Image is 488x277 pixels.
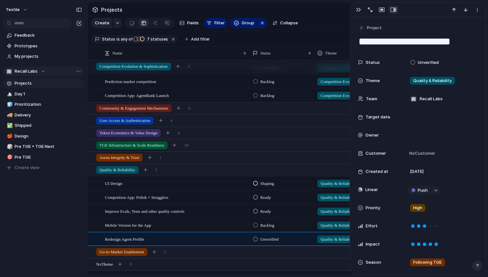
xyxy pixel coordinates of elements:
[260,236,278,243] span: Unverified
[366,168,388,175] span: Created at
[413,205,422,211] span: High
[105,91,169,99] span: Competition App: AgentRank Launch
[15,101,82,108] span: Prioritization
[3,78,84,88] a: Projects
[15,91,82,97] span: Day 1
[105,78,156,85] span: Prediction market competition
[177,18,201,28] button: Fields
[3,142,84,151] a: 🎲Pre TGE + TGE Next
[3,163,84,173] button: Create view
[133,36,169,43] button: 7 statuses
[170,117,173,124] span: 4
[99,249,144,255] span: Go-to-Market Enablement
[96,261,113,268] span: No Theme
[100,4,124,16] span: Projects
[15,43,82,49] span: Prototypes
[15,80,82,87] span: Projects
[3,100,84,109] a: 🧊Prioritization
[260,78,274,85] span: Backlog
[99,154,139,161] span: Arena Integrity & Trust
[3,30,84,40] a: Feedback
[418,59,439,66] span: Unverified
[407,150,435,157] span: No Customer
[365,132,379,138] span: Owner
[366,205,380,211] span: Priority
[321,92,373,99] span: Competition Evolution & Sophistication
[15,112,82,118] span: Delivery
[145,36,168,42] span: statuses
[321,222,357,229] span: Quality & Reliability
[7,111,11,119] div: 🚚
[6,122,12,129] button: ✅
[270,18,301,28] button: Collapse
[99,167,135,173] span: Quality & Reliability
[105,207,184,215] span: Improve Evals, Tests and other quality controls
[366,150,386,157] span: Customer
[366,59,380,66] span: Status
[418,187,428,194] span: Push
[15,122,82,129] span: Shipped
[407,186,431,195] button: Push
[181,35,214,44] button: Add filter
[188,105,191,112] span: 6
[15,154,82,161] span: Pre TGE
[112,50,122,56] span: Name
[260,180,274,187] span: Shaping
[413,78,452,84] span: Quality & Reliability
[188,63,190,70] span: 5
[99,63,168,70] span: Competition Evolution & Sophistication
[6,101,12,108] button: 🧊
[321,180,357,187] span: Quality & Reliability
[260,222,274,229] span: Backlog
[99,142,164,149] span: TGE Infrastructure & Scale Readiness
[105,179,122,187] span: UI Design
[260,92,274,99] span: Backlog
[242,20,254,26] span: Group
[187,20,199,26] span: Fields
[177,130,180,136] span: 6
[7,153,11,161] div: 🎯
[164,249,166,255] span: 2
[130,261,132,268] span: 0
[6,91,12,97] button: 🏔️
[3,152,84,162] a: 🎯Pre TGE
[366,223,378,229] span: Effort
[117,36,120,42] span: is
[3,5,31,15] button: Textile
[15,68,38,75] span: Recall Labs
[3,41,84,51] a: Prototypes
[15,53,82,60] span: My projects
[7,90,11,98] div: 🏔️
[15,164,40,171] span: Create view
[260,50,271,56] span: Status
[410,96,417,102] div: 🏢
[105,193,168,201] span: Competition App: Polish + Stragglers
[3,121,84,130] a: ✅Shipped
[6,154,12,161] button: 🎯
[365,187,378,193] span: Linear
[15,32,82,39] span: Feedback
[204,18,227,28] button: Filter
[357,23,384,33] button: Project
[7,101,11,108] div: 🧊
[7,132,11,140] div: 🍎
[91,18,113,28] button: Create
[3,89,84,99] div: 🏔️Day 1
[155,167,158,173] span: 5
[120,36,132,42] span: any of
[280,20,298,26] span: Collapse
[366,259,381,266] span: Season
[321,78,373,85] span: Competition Evolution & Sophistication
[3,131,84,141] a: 🍎Design
[230,18,257,28] button: Group
[366,78,380,84] span: Theme
[7,143,11,151] div: 🎲
[366,114,390,120] span: Target date
[99,117,150,124] span: User Access & Authentication
[260,208,271,215] span: Ready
